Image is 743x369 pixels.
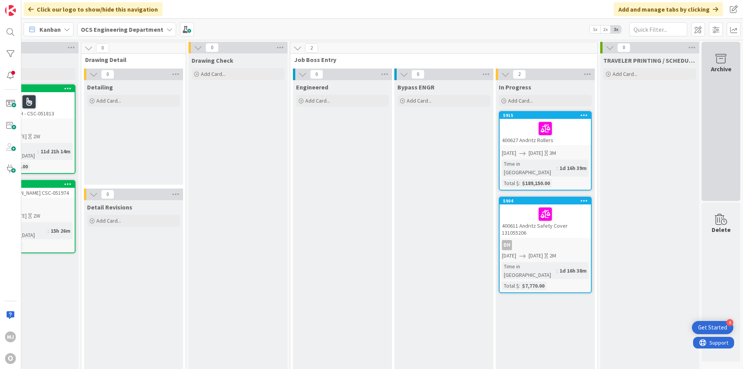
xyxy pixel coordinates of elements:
[503,113,591,118] div: 5915
[87,203,132,211] span: Detail Revisions
[101,70,114,79] span: 0
[48,227,49,235] span: :
[310,70,323,79] span: 0
[629,22,687,36] input: Quick Filter...
[550,252,556,260] div: 2M
[502,252,516,260] span: [DATE]
[558,164,589,172] div: 1d 16h 39m
[520,179,552,187] div: $189,150.00
[600,26,611,33] span: 2x
[499,83,531,91] span: In Progress
[49,227,72,235] div: 15h 26m
[81,26,163,33] b: OCS Engineering Department
[500,240,591,250] div: DH
[85,56,176,64] span: Drawing Detail
[558,266,589,275] div: 1d 16h 38m
[698,324,727,331] div: Get Started
[16,1,35,10] span: Support
[192,57,233,64] span: Drawing Check
[38,147,39,156] span: :
[502,240,512,250] div: DH
[503,198,591,204] div: 5904
[33,212,40,220] div: 2W
[500,119,591,145] div: 400627 Andritz Rollers
[411,70,425,79] span: 0
[296,83,328,91] span: Engineered
[305,97,330,104] span: Add Card...
[726,319,733,326] div: 4
[502,281,519,290] div: Total $
[500,204,591,238] div: 400611 Andritz Safety Cover 131055206
[397,83,435,91] span: Bypass ENGR
[502,262,556,279] div: Time in [GEOGRAPHIC_DATA]
[519,179,520,187] span: :
[617,43,630,52] span: 0
[556,266,558,275] span: :
[101,190,114,199] span: 0
[500,112,591,119] div: 5915
[711,64,731,74] div: Archive
[502,179,519,187] div: Total $
[614,2,723,16] div: Add and manage tabs by clicking
[5,353,16,364] div: O
[39,25,61,34] span: Kanban
[294,56,588,64] span: Job Boss Entry
[96,217,121,224] span: Add Card...
[712,225,731,234] div: Delete
[499,111,592,191] a: 5915400627 Andritz Rollers[DATE][DATE]3MTime in [GEOGRAPHIC_DATA]:1d 16h 39mTotal $:$189,150.00
[502,149,516,157] span: [DATE]
[500,197,591,204] div: 5904
[529,252,543,260] span: [DATE]
[499,197,592,293] a: 5904400611 Andritz Safety Cover 131055206DH[DATE][DATE]2MTime in [GEOGRAPHIC_DATA]:1d 16h 38mTota...
[556,164,558,172] span: :
[500,112,591,145] div: 5915400627 Andritz Rollers
[205,43,219,52] span: 0
[24,2,163,16] div: Click our logo to show/hide this navigation
[201,70,226,77] span: Add Card...
[611,26,621,33] span: 3x
[502,160,556,177] div: Time in [GEOGRAPHIC_DATA]
[87,83,113,91] span: Detailing
[305,43,318,53] span: 2
[513,70,526,79] span: 2
[5,5,16,16] img: Visit kanbanzone.com
[96,43,109,53] span: 0
[5,331,16,342] div: MJ
[603,57,696,64] span: TRAVELER PRINTING / SCHEDULING
[508,97,533,104] span: Add Card...
[500,197,591,238] div: 5904400611 Andritz Safety Cover 131055206
[520,281,546,290] div: $7,770.00
[39,147,72,156] div: 11d 21h 14m
[96,97,121,104] span: Add Card...
[33,132,40,141] div: 2W
[519,281,520,290] span: :
[613,70,637,77] span: Add Card...
[692,321,733,334] div: Open Get Started checklist, remaining modules: 4
[529,149,543,157] span: [DATE]
[590,26,600,33] span: 1x
[550,149,556,157] div: 3M
[407,97,431,104] span: Add Card...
